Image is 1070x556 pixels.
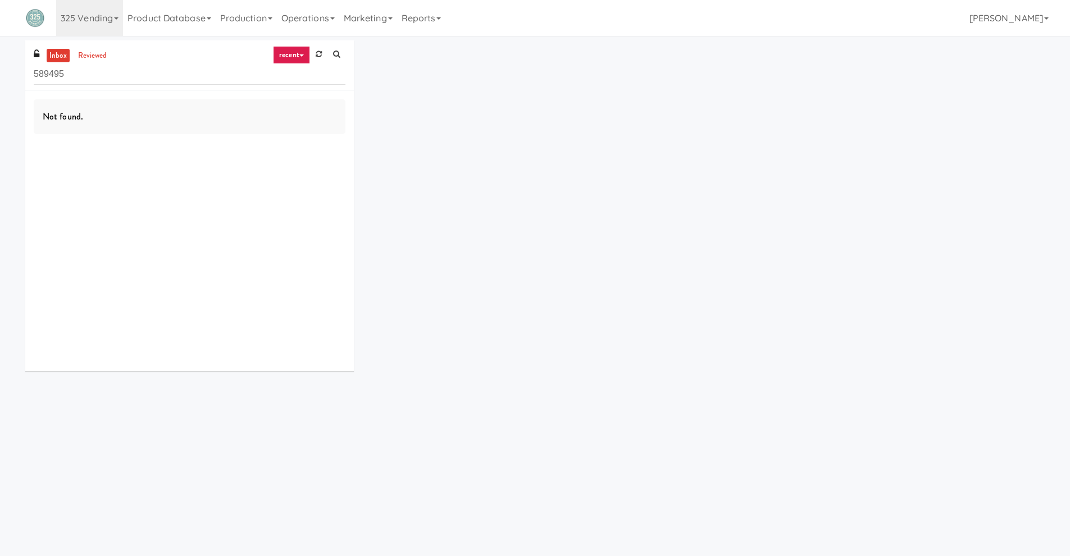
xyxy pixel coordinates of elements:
input: Search vision orders [34,64,345,85]
a: recent [273,46,310,64]
span: Not found. [43,110,83,123]
a: reviewed [75,49,110,63]
a: inbox [47,49,70,63]
img: Micromart [25,8,45,28]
